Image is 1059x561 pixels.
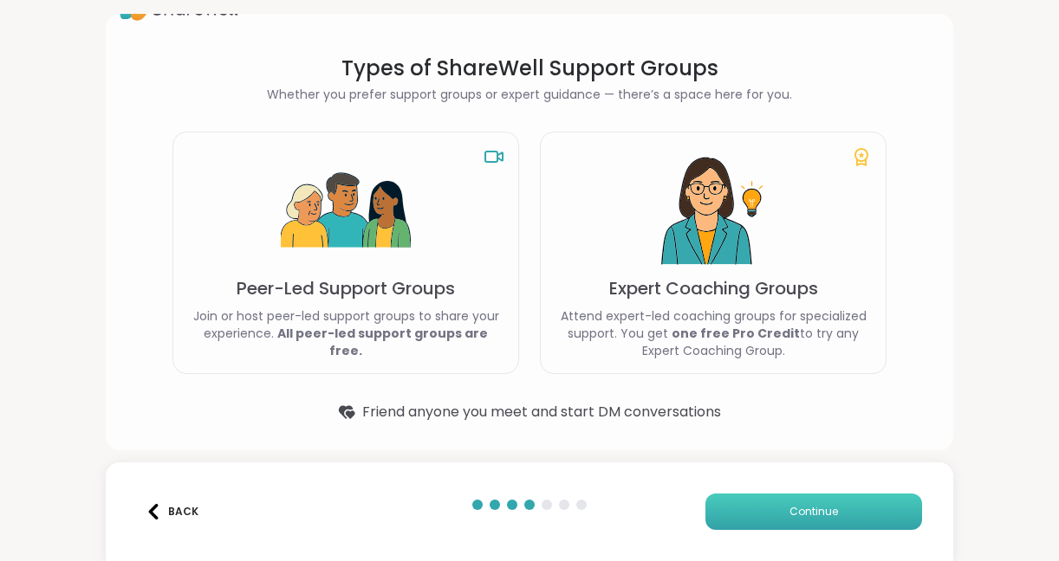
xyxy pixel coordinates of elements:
img: Expert Coaching Groups [648,146,778,276]
p: Expert Coaching Groups [609,276,818,300]
h1: Types of ShareWell Support Groups [172,55,887,82]
div: Back [146,504,198,519]
span: Friend anyone you meet and start DM conversations [362,402,721,422]
img: Peer-Led Support Groups [281,146,411,276]
button: Back [137,493,206,530]
span: Continue [789,504,838,519]
p: Join or host peer-led support groups to share your experience. [187,307,504,359]
button: Continue [705,493,922,530]
p: Attend expert-led coaching groups for specialized support. You get to try any Expert Coaching Group. [555,307,872,359]
b: All peer-led support groups are free. [277,325,488,359]
p: Peer-Led Support Groups [237,276,455,300]
h2: Whether you prefer support groups or expert guidance — there’s a space here for you. [172,86,887,104]
b: one free Pro Credit [672,325,800,342]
